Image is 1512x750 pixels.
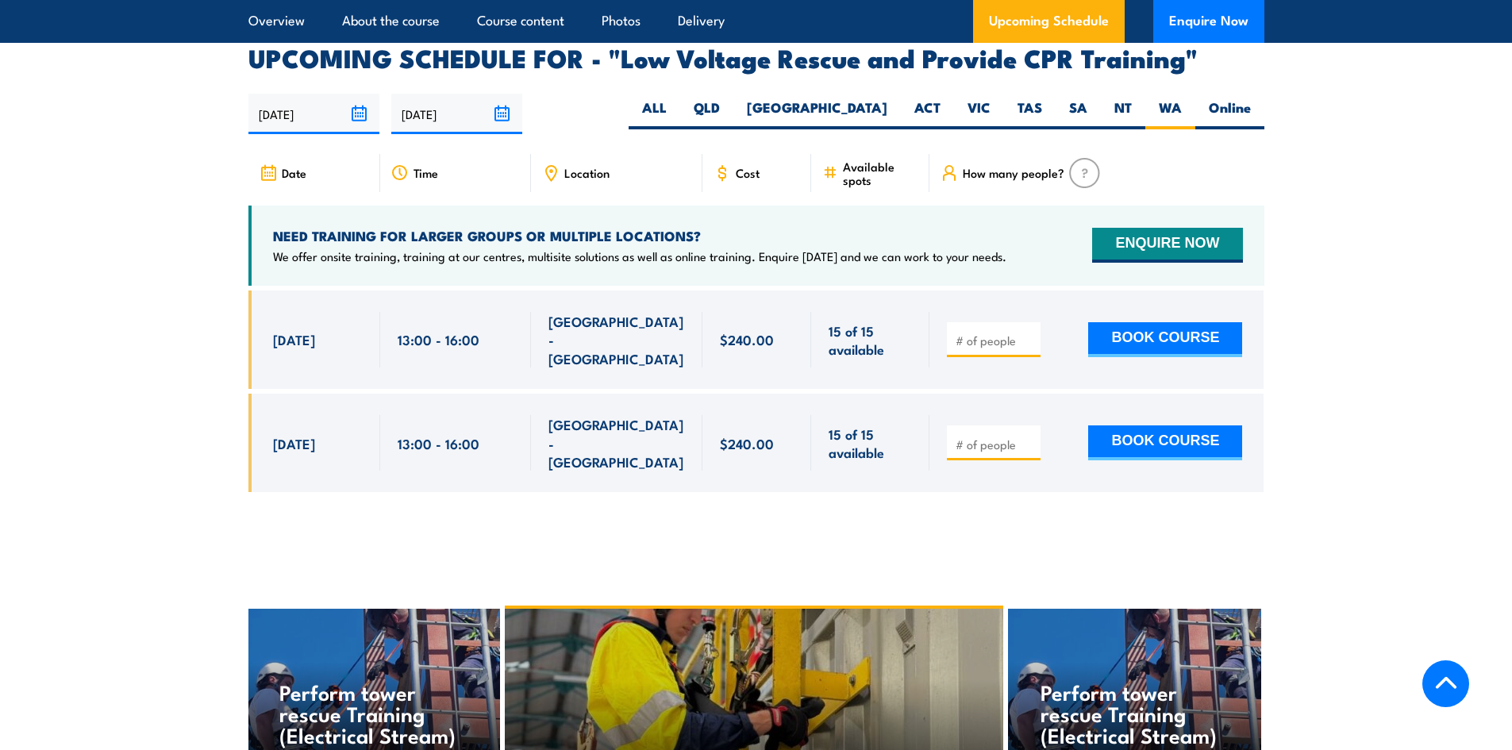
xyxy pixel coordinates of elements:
[843,160,918,187] span: Available spots
[248,94,379,134] input: From date
[680,98,733,129] label: QLD
[273,434,315,452] span: [DATE]
[1088,322,1242,357] button: BOOK COURSE
[279,681,467,745] h4: Perform tower rescue Training (Electrical Stream)
[901,98,954,129] label: ACT
[414,166,438,179] span: Time
[391,94,522,134] input: To date
[1004,98,1056,129] label: TAS
[548,415,685,471] span: [GEOGRAPHIC_DATA] - [GEOGRAPHIC_DATA]
[282,166,306,179] span: Date
[398,330,479,348] span: 13:00 - 16:00
[1088,425,1242,460] button: BOOK COURSE
[829,321,912,359] span: 15 of 15 available
[733,98,901,129] label: [GEOGRAPHIC_DATA]
[548,312,685,367] span: [GEOGRAPHIC_DATA] - [GEOGRAPHIC_DATA]
[963,166,1064,179] span: How many people?
[956,333,1035,348] input: # of people
[954,98,1004,129] label: VIC
[736,166,760,179] span: Cost
[1145,98,1195,129] label: WA
[829,425,912,462] span: 15 of 15 available
[1041,681,1229,745] h4: Perform tower rescue Training (Electrical Stream)
[273,248,1006,264] p: We offer onsite training, training at our centres, multisite solutions as well as online training...
[956,437,1035,452] input: # of people
[398,434,479,452] span: 13:00 - 16:00
[1101,98,1145,129] label: NT
[720,434,774,452] span: $240.00
[720,330,774,348] span: $240.00
[273,227,1006,244] h4: NEED TRAINING FOR LARGER GROUPS OR MULTIPLE LOCATIONS?
[629,98,680,129] label: ALL
[564,166,610,179] span: Location
[1056,98,1101,129] label: SA
[1092,228,1242,263] button: ENQUIRE NOW
[1195,98,1264,129] label: Online
[273,330,315,348] span: [DATE]
[248,46,1264,68] h2: UPCOMING SCHEDULE FOR - "Low Voltage Rescue and Provide CPR Training"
